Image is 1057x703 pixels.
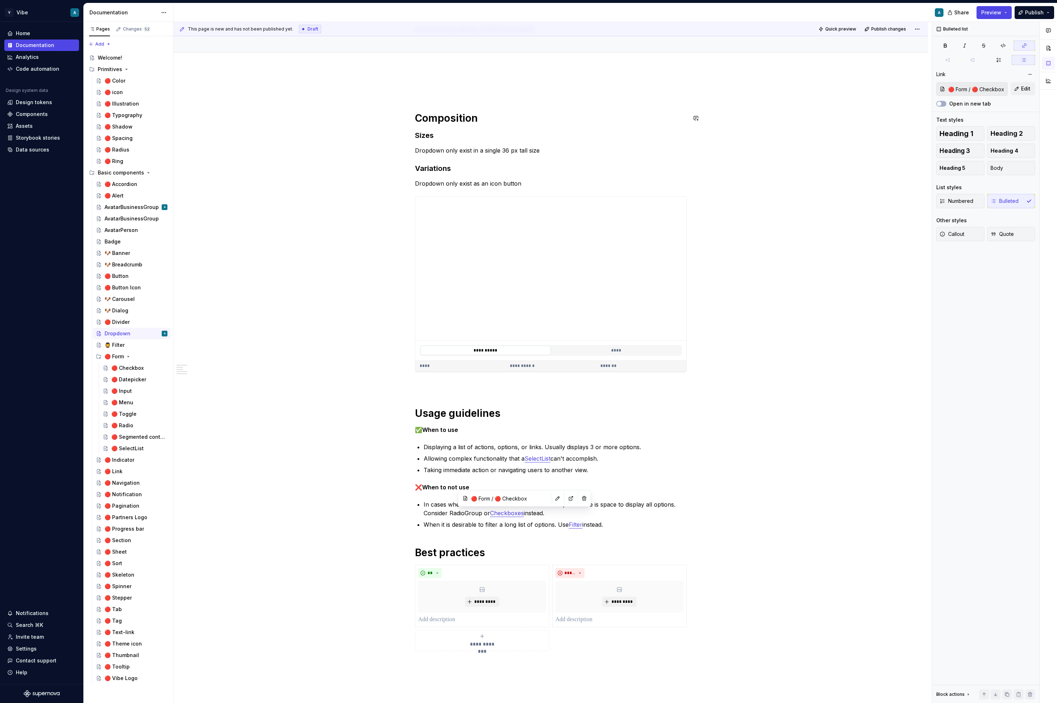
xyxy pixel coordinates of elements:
div: 🔴 Tag [105,617,122,624]
a: 🐶 Carousel [93,293,170,305]
a: Storybook stories [4,132,79,144]
div: 🔴 Spacing [105,135,133,142]
span: Quote [991,231,1014,238]
a: 🔴 Input [100,385,170,397]
strong: When to not use [422,484,469,491]
a: 🔴 Tab [93,604,170,615]
div: Basic components [86,167,170,178]
button: Notifications [4,607,79,619]
button: Edit [1011,82,1035,95]
a: 🔴 Navigation [93,477,170,489]
a: 🔴 Indicator [93,454,170,466]
span: Heading 5 [940,164,965,172]
div: 🔴 Input [111,387,132,395]
button: Heading 5 [936,161,984,175]
p: When it is desirable to filter a long list of options. Use instead. [424,520,687,529]
div: Other styles [936,217,967,224]
button: Publish [1015,6,1054,19]
a: 🔴 Radio [100,420,170,431]
p: ✅ [415,425,687,434]
a: Home [4,28,79,39]
span: Quick preview [825,26,856,32]
p: In cases when there are less than 3 items in the list, and there is space to display all options.... [424,500,687,517]
div: A [73,10,76,15]
a: Data sources [4,144,79,155]
span: Edit [1021,85,1030,92]
a: 🔴 Button Icon [93,282,170,293]
h1: Best practices [415,546,687,559]
div: AvatarBusinessGroup [105,215,159,222]
span: This page is new and has not been published yet. [188,26,293,32]
a: 🔴 Progress bar [93,523,170,535]
div: 🔴 Theme icon [105,640,142,647]
a: 🔴 Checkbox [100,362,170,374]
div: Welcome! [98,54,122,61]
a: 🔴 Tooltip [93,661,170,672]
a: 🔴 Shadow [93,121,170,132]
span: Callout [940,231,964,238]
a: 🔴 Radius [93,144,170,155]
div: 🔴 Datepicker [111,376,146,383]
div: 🔴 Button [105,273,129,280]
span: 52 [143,26,151,32]
div: 🔴 Skeleton [105,571,134,578]
a: 🔴 Link [93,466,170,477]
div: 🔴 Menu [111,399,133,406]
a: 🔴 Spacing [93,132,170,144]
a: SelectList [525,455,550,462]
a: AvatarBusinessGroupA [93,201,170,213]
a: 🔴 Spinner [93,581,170,592]
a: 🐶 Breadcrumb [93,259,170,270]
div: Design system data [6,88,48,93]
div: 🔴 Tooltip [105,663,130,670]
div: Text styles [936,116,964,124]
div: Help [16,669,27,676]
a: Design tokens [4,97,79,108]
button: Numbered [936,194,984,208]
div: 🔴 Spinner [105,583,131,590]
button: Contact support [4,655,79,666]
span: Publish changes [871,26,906,32]
div: Documentation [16,42,54,49]
h3: Sizes [415,130,687,140]
div: 🔴 Checkbox [111,364,144,372]
div: 🔴 Accordion [105,181,137,188]
button: Add [86,39,113,49]
a: 🔴 Divider [93,316,170,328]
button: Body [987,161,1035,175]
a: 🔴 Segmented controls [100,431,170,443]
div: AvatarBusinessGroup [105,204,159,211]
div: 🔴 Ring [105,158,123,165]
a: 🔴 Datepicker [100,374,170,385]
a: Badge [93,236,170,247]
a: 🔴 Alert [93,190,170,201]
a: 🔴 Illustration [93,98,170,110]
button: Heading 2 [987,126,1035,141]
div: 🔴 Typography [105,112,142,119]
a: 🔴 Section [93,535,170,546]
div: 🔴 Indicator [105,456,134,464]
a: Settings [4,643,79,655]
p: Displaying a list of actions, options, or links. Usually displays 3 or more options. [424,443,687,451]
div: Page tree [86,52,170,684]
button: Search ⌘K [4,619,79,631]
div: A [164,330,166,337]
div: 🐶 Breadcrumb [105,261,142,268]
a: Checkboxes [490,509,524,517]
div: 🔴 icon [105,89,123,96]
div: 🐶 Banner [105,250,130,257]
a: AvatarPerson [93,224,170,236]
button: Quick preview [816,24,859,34]
div: A [164,204,166,211]
span: Heading 3 [940,147,970,154]
div: 🔴 Link [105,468,123,475]
div: 🔴 SelectList [111,445,144,452]
div: Data sources [16,146,49,153]
a: Filter [569,521,582,528]
div: Notifications [16,610,49,617]
div: Dropdown [105,330,130,337]
div: Badge [105,238,121,245]
a: 🐶 Dialog [93,305,170,316]
span: Preview [981,9,1001,16]
div: 🔴 Section [105,537,131,544]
